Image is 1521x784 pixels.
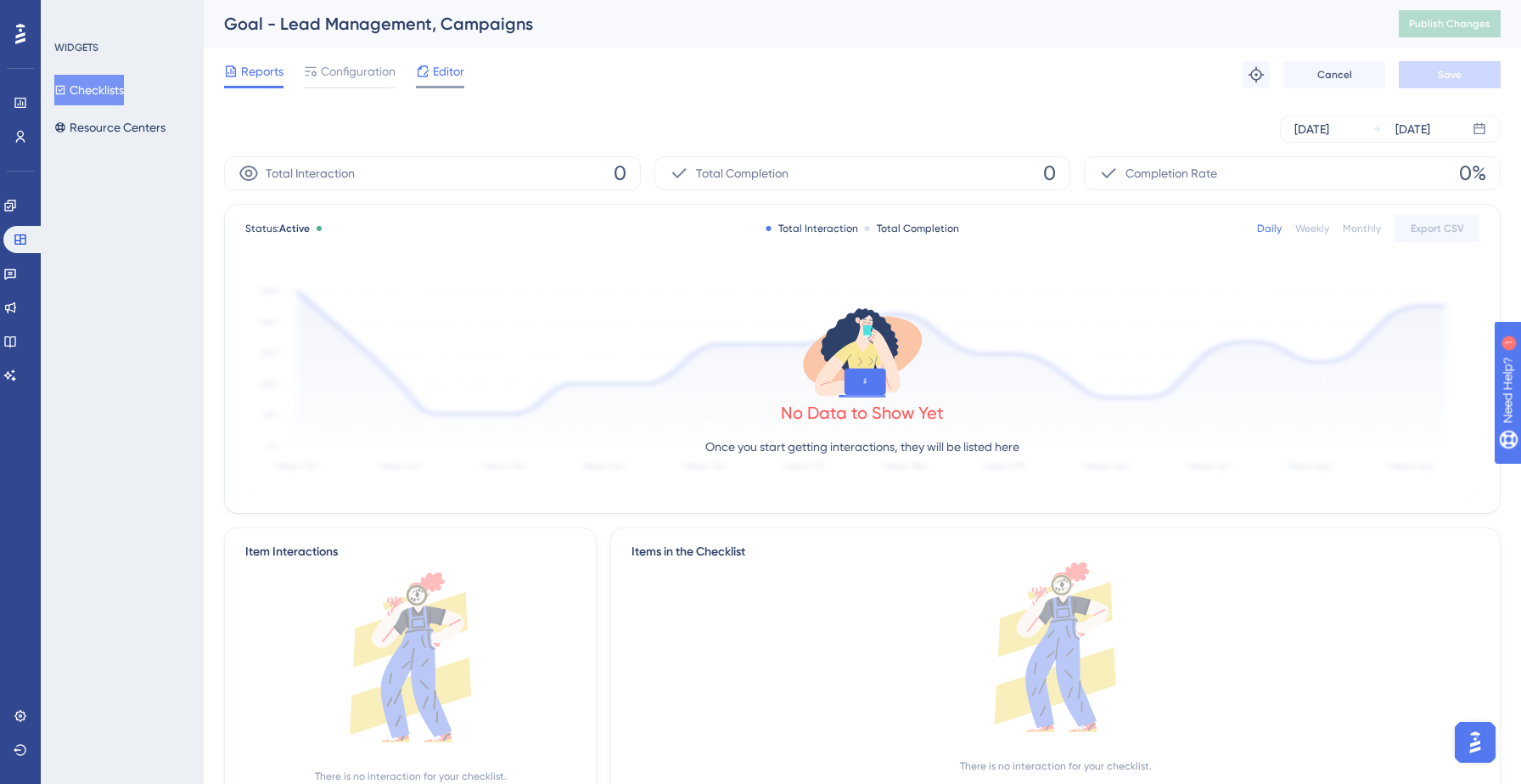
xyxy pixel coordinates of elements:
[1399,61,1501,88] button: Save
[1438,68,1462,82] span: Save
[118,8,123,22] div: 1
[1395,215,1479,242] button: Export CSV
[1399,10,1501,37] button: Publish Changes
[1450,717,1501,768] iframe: UserGuiding AI Assistant Launcher
[266,163,355,183] span: Total Interaction
[1043,160,1056,187] span: 0
[1411,222,1464,235] span: Export CSV
[1283,61,1385,88] button: Cancel
[1395,119,1430,139] div: [DATE]
[865,222,959,235] div: Total Completion
[705,437,1019,457] p: Once you start getting interactions, they will be listed here
[279,223,310,234] span: Active
[1294,119,1329,139] div: [DATE]
[54,112,166,143] button: Resource Centers
[1343,222,1381,235] div: Monthly
[1257,222,1282,235] div: Daily
[696,163,789,183] span: Total Completion
[1295,222,1329,235] div: Weekly
[1317,68,1352,82] span: Cancel
[245,542,338,562] div: Item Interactions
[781,401,944,425] div: No Data to Show Yet
[241,61,283,82] span: Reports
[245,222,310,235] span: Status:
[315,770,507,783] div: There is no interaction for your checklist.
[1409,17,1490,31] span: Publish Changes
[54,41,98,54] div: WIDGETS
[433,61,464,82] span: Editor
[1459,160,1486,187] span: 0%
[1125,163,1217,183] span: Completion Rate
[631,542,1479,562] div: Items in the Checklist
[54,75,124,105] button: Checklists
[960,759,1152,773] div: There is no interaction for your checklist.
[766,222,858,235] div: Total Interaction
[40,4,106,25] span: Need Help?
[614,160,626,187] span: 0
[224,12,1356,36] div: Goal - Lead Management, Campaigns
[321,61,396,82] span: Configuration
